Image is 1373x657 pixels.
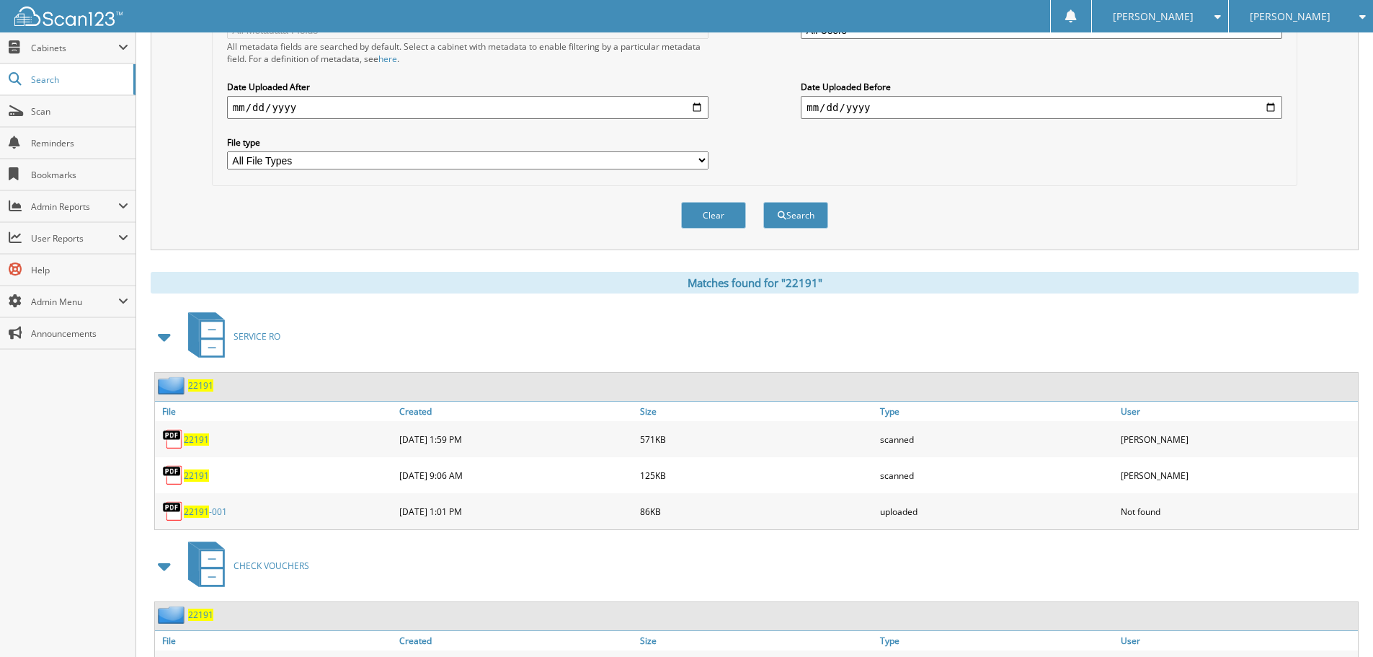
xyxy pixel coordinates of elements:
a: User [1117,631,1358,651]
span: User Reports [31,232,118,244]
div: scanned [876,425,1117,454]
label: File type [227,136,708,149]
a: Type [876,402,1117,421]
span: Bookmarks [31,169,128,181]
input: start [227,96,708,119]
img: PDF.png [162,464,184,486]
div: [PERSON_NAME] [1117,425,1358,454]
div: [DATE] 1:59 PM [396,425,636,454]
label: Date Uploaded Before [801,81,1282,93]
div: uploaded [876,497,1117,526]
span: Scan [31,105,128,118]
a: Size [636,631,877,651]
a: 22191 [188,609,213,621]
span: Announcements [31,327,128,340]
img: PDF.png [162,428,184,450]
a: Created [396,631,636,651]
iframe: Chat Widget [1301,588,1373,657]
div: scanned [876,461,1117,490]
img: scan123-logo-white.svg [14,6,123,26]
img: folder2.png [158,606,188,624]
input: end [801,96,1282,119]
span: 22191 [184,506,209,518]
img: PDF.png [162,501,184,522]
span: [PERSON_NAME] [1113,12,1194,21]
a: Size [636,402,877,421]
button: Clear [681,202,746,229]
a: User [1117,402,1358,421]
a: 22191 [184,469,209,482]
div: All metadata fields are searched by default. Select a cabinet with metadata to enable filtering b... [227,40,708,65]
div: Not found [1117,497,1358,526]
span: Help [31,264,128,276]
span: CHECK VOUCHERS [234,560,309,572]
button: Search [763,202,828,229]
div: [PERSON_NAME] [1117,461,1358,490]
span: Admin Menu [31,296,118,308]
img: folder2.png [158,376,188,394]
a: CHECK VOUCHERS [179,537,309,594]
span: Admin Reports [31,200,118,213]
div: 125KB [636,461,877,490]
div: 86KB [636,497,877,526]
span: Search [31,74,126,86]
span: [PERSON_NAME] [1250,12,1330,21]
a: here [378,53,397,65]
span: Reminders [31,137,128,149]
a: File [155,402,396,421]
div: 571KB [636,425,877,454]
a: 22191-001 [184,506,227,518]
div: [DATE] 1:01 PM [396,497,636,526]
a: Type [876,631,1117,651]
div: Matches found for "22191" [151,272,1359,294]
a: Created [396,402,636,421]
label: Date Uploaded After [227,81,708,93]
a: 22191 [184,433,209,446]
span: SERVICE RO [234,330,280,343]
div: [DATE] 9:06 AM [396,461,636,490]
a: File [155,631,396,651]
span: Cabinets [31,42,118,54]
a: SERVICE RO [179,308,280,365]
a: 22191 [188,379,213,392]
